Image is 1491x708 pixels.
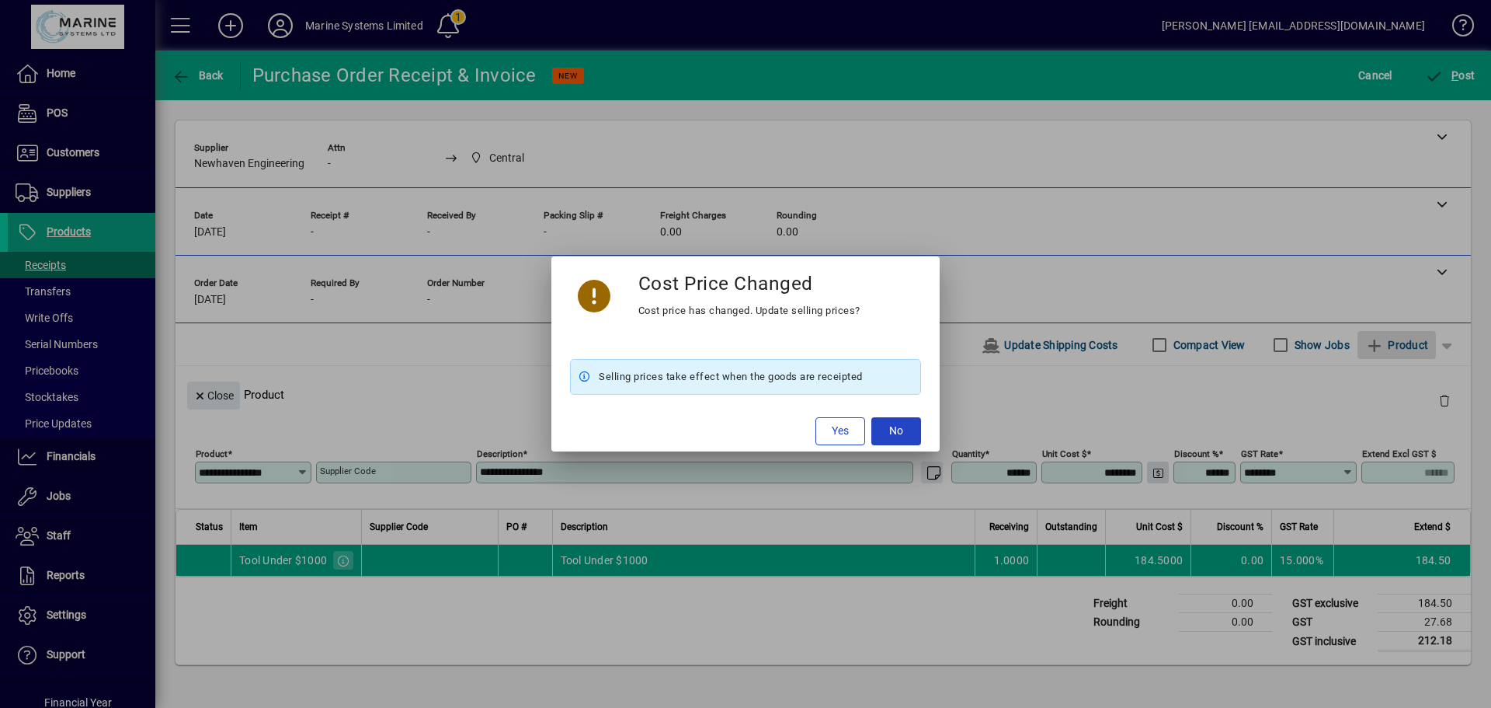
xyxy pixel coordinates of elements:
[638,302,860,320] div: Cost price has changed. Update selling prices?
[638,272,813,295] h3: Cost Price Changed
[832,423,849,439] span: Yes
[815,417,865,445] button: Yes
[871,417,921,445] button: No
[599,368,863,386] span: Selling prices take effect when the goods are receipted
[889,423,903,439] span: No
